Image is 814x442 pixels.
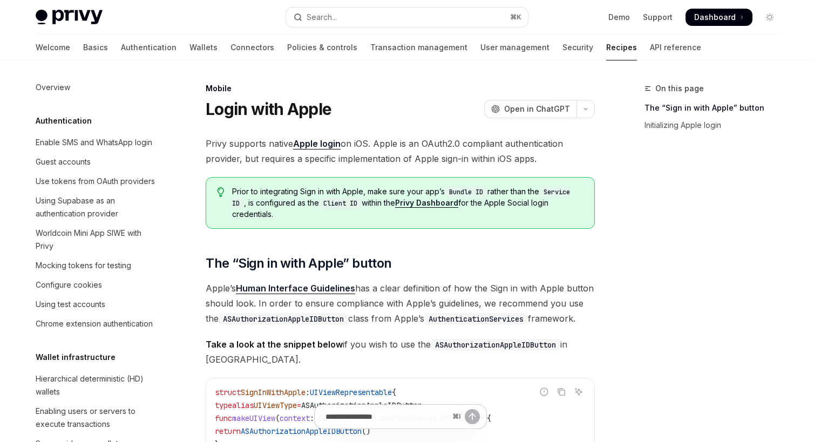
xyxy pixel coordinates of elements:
[36,114,92,127] h5: Authentication
[310,387,392,397] span: UIViewRepresentable
[480,35,550,60] a: User management
[319,198,362,209] code: Client ID
[27,369,165,402] a: Hierarchical deterministic (HD) wallets
[562,35,593,60] a: Security
[206,255,391,272] span: The “Sign in with Apple” button
[645,99,787,117] a: The “Sign in with Apple” button
[206,136,595,166] span: Privy supports native on iOS. Apple is an OAuth2.0 compliant authentication provider, but require...
[36,175,155,188] div: Use tokens from OAuth providers
[554,385,568,399] button: Copy the contents from the code block
[424,313,528,325] code: AuthenticationServices
[306,387,310,397] span: :
[608,12,630,23] a: Demo
[761,9,778,26] button: Toggle dark mode
[36,278,102,291] div: Configure cookies
[219,313,348,325] code: ASAuthorizationAppleIDButton
[297,400,301,410] span: =
[206,339,343,350] strong: Take a look at the snippet below
[286,8,528,27] button: Open search
[27,223,165,256] a: Worldcoin Mini App SIWE with Privy
[293,138,341,149] a: Apple login
[254,400,297,410] span: UIViewType
[606,35,637,60] a: Recipes
[510,13,521,22] span: ⌘ K
[230,35,274,60] a: Connectors
[206,83,595,94] div: Mobile
[484,100,576,118] button: Open in ChatGPT
[36,194,159,220] div: Using Supabase as an authentication provider
[189,35,218,60] a: Wallets
[370,35,467,60] a: Transaction management
[694,12,736,23] span: Dashboard
[445,187,487,198] code: Bundle ID
[655,82,704,95] span: On this page
[232,186,584,220] span: Prior to integrating Sign in with Apple, make sure your app’s rather than the , is configured as ...
[27,402,165,434] a: Enabling users or servers to execute transactions
[431,339,560,351] code: ASAuthorizationAppleIDButton
[36,298,105,311] div: Using test accounts
[83,35,108,60] a: Basics
[645,117,787,134] a: Initializing Apple login
[572,385,586,399] button: Ask AI
[27,191,165,223] a: Using Supabase as an authentication provider
[465,409,480,424] button: Send message
[27,152,165,172] a: Guest accounts
[686,9,752,26] a: Dashboard
[287,35,357,60] a: Policies & controls
[301,400,422,410] span: ASAuthorizationAppleIDButton
[232,187,570,209] code: Service ID
[36,227,159,253] div: Worldcoin Mini App SIWE with Privy
[392,387,396,397] span: {
[27,295,165,314] a: Using test accounts
[325,405,448,429] input: Ask a question...
[27,256,165,275] a: Mocking tokens for testing
[217,187,225,197] svg: Tip
[206,337,595,367] span: if you wish to use the in [GEOGRAPHIC_DATA].
[36,136,152,149] div: Enable SMS and WhatsApp login
[650,35,701,60] a: API reference
[36,10,103,25] img: light logo
[241,387,306,397] span: SignInWithApple
[643,12,673,23] a: Support
[504,104,570,114] span: Open in ChatGPT
[395,198,458,208] a: Privy Dashboard
[36,351,116,364] h5: Wallet infrastructure
[27,78,165,97] a: Overview
[27,275,165,295] a: Configure cookies
[27,133,165,152] a: Enable SMS and WhatsApp login
[206,99,331,119] h1: Login with Apple
[36,405,159,431] div: Enabling users or servers to execute transactions
[36,81,70,94] div: Overview
[215,400,254,410] span: typealias
[236,283,355,294] a: Human Interface Guidelines
[36,259,131,272] div: Mocking tokens for testing
[27,172,165,191] a: Use tokens from OAuth providers
[215,387,241,397] span: struct
[206,281,595,326] span: Apple’s has a clear definition of how the Sign in with Apple button should look. In order to ensu...
[36,372,159,398] div: Hierarchical deterministic (HD) wallets
[36,35,70,60] a: Welcome
[307,11,337,24] div: Search...
[27,314,165,334] a: Chrome extension authentication
[121,35,177,60] a: Authentication
[36,155,91,168] div: Guest accounts
[537,385,551,399] button: Report incorrect code
[36,317,153,330] div: Chrome extension authentication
